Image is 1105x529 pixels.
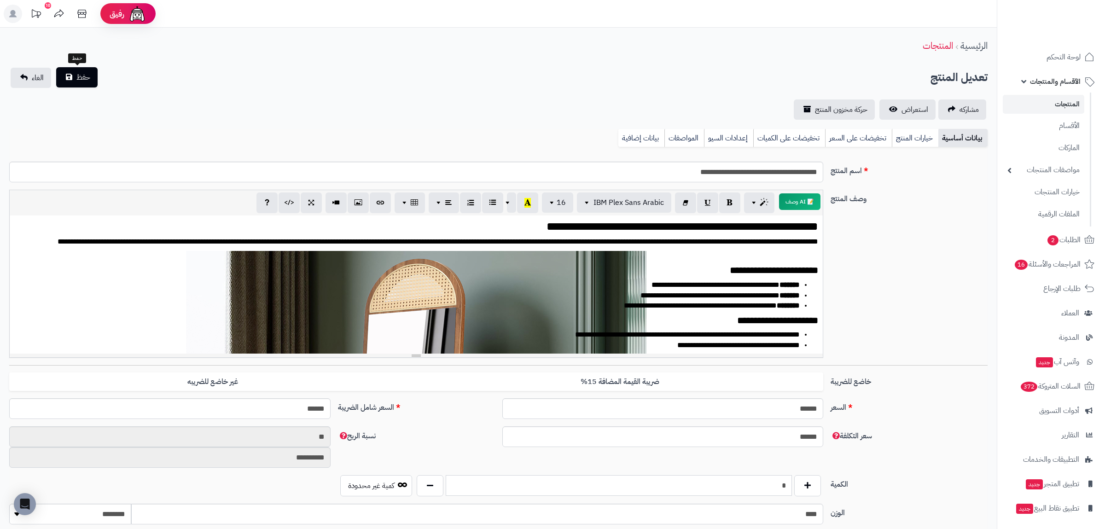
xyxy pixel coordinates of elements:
a: السلات المتروكة372 [1003,375,1099,397]
a: الماركات [1003,138,1084,158]
span: 2 [1047,235,1058,245]
a: التطبيقات والخدمات [1003,448,1099,471]
label: اسم المنتج [827,162,991,176]
span: التطبيقات والخدمات [1023,453,1079,466]
a: إعدادات السيو [704,129,753,147]
a: الطلبات2 [1003,229,1099,251]
div: 10 [45,2,51,9]
a: مشاركه [938,99,986,120]
a: تطبيق المتجرجديد [1003,473,1099,495]
a: التقارير [1003,424,1099,446]
span: أدوات التسويق [1039,404,1079,417]
span: رفيق [110,8,124,19]
button: IBM Plex Sans Arabic [577,192,671,213]
a: حركة مخزون المنتج [794,99,875,120]
a: بيانات أساسية [938,129,988,147]
a: خيارات المنتجات [1003,182,1084,202]
span: 16 [557,197,566,208]
a: الرئيسية [960,39,988,52]
span: جديد [1036,357,1053,367]
a: بيانات إضافية [618,129,664,147]
a: المراجعات والأسئلة16 [1003,253,1099,275]
a: لوحة التحكم [1003,46,1099,68]
a: الغاء [11,68,51,88]
span: الطلبات [1047,233,1081,246]
button: 16 [542,192,573,213]
img: ai-face.png [128,5,146,23]
span: 16 [1015,260,1028,270]
button: حفظ [56,67,98,87]
span: المراجعات والأسئلة [1014,258,1081,271]
span: الغاء [32,72,44,83]
div: حفظ [68,53,86,64]
span: نسبة الربح [338,430,376,442]
label: الوزن [827,504,991,518]
label: وصف المنتج [827,190,991,204]
label: السعر [827,398,991,413]
label: الكمية [827,475,991,490]
span: 372 [1021,382,1037,392]
a: تخفيضات على الكميات [753,129,825,147]
span: حركة مخزون المنتج [815,104,867,115]
label: ضريبة القيمة المضافة 15% [416,372,823,391]
span: طلبات الإرجاع [1043,282,1081,295]
label: غير خاضع للضريبه [9,372,416,391]
a: أدوات التسويق [1003,400,1099,422]
label: خاضع للضريبة [827,372,991,387]
span: الأقسام والمنتجات [1030,75,1081,88]
span: تطبيق نقاط البيع [1015,502,1079,515]
a: مواصفات المنتجات [1003,160,1084,180]
a: استعراض [879,99,936,120]
span: تطبيق المتجر [1025,477,1079,490]
button: 📝 AI وصف [779,193,820,210]
h2: تعديل المنتج [931,68,988,87]
span: استعراض [901,104,928,115]
a: تحديثات المنصة [24,5,47,25]
div: Open Intercom Messenger [14,493,36,515]
span: حفظ [76,72,90,83]
a: طلبات الإرجاع [1003,278,1099,300]
a: الملفات الرقمية [1003,204,1084,224]
span: سعر التكلفة [831,430,872,442]
a: المنتجات [923,39,953,52]
span: جديد [1026,479,1043,489]
span: مشاركه [960,104,979,115]
span: العملاء [1061,307,1079,320]
a: خيارات المنتج [892,129,938,147]
a: المدونة [1003,326,1099,349]
a: المنتجات [1003,95,1084,114]
a: العملاء [1003,302,1099,324]
a: تطبيق نقاط البيعجديد [1003,497,1099,519]
span: جديد [1016,504,1033,514]
label: السعر شامل الضريبة [334,398,499,413]
a: المواصفات [664,129,704,147]
span: السلات المتروكة [1020,380,1081,393]
span: وآتس آب [1035,355,1079,368]
span: المدونة [1059,331,1079,344]
span: IBM Plex Sans Arabic [593,197,664,208]
span: لوحة التحكم [1047,51,1081,64]
a: الأقسام [1003,116,1084,136]
a: وآتس آبجديد [1003,351,1099,373]
span: التقارير [1062,429,1079,442]
a: تخفيضات على السعر [825,129,892,147]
